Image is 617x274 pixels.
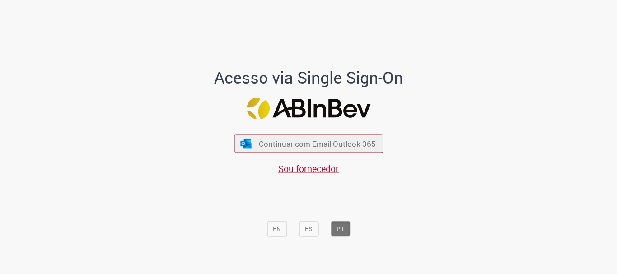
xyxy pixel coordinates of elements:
button: EN [267,221,287,237]
img: Logo ABInBev [247,98,370,120]
span: Continuar com Email Outlook 365 [259,139,376,149]
button: ícone Azure/Microsoft 360 Continuar com Email Outlook 365 [234,135,383,153]
button: ES [299,221,318,237]
h1: Acesso via Single Sign-On [183,69,434,87]
img: ícone Azure/Microsoft 360 [240,139,252,148]
a: Sou fornecedor [278,163,339,175]
button: PT [331,221,350,237]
